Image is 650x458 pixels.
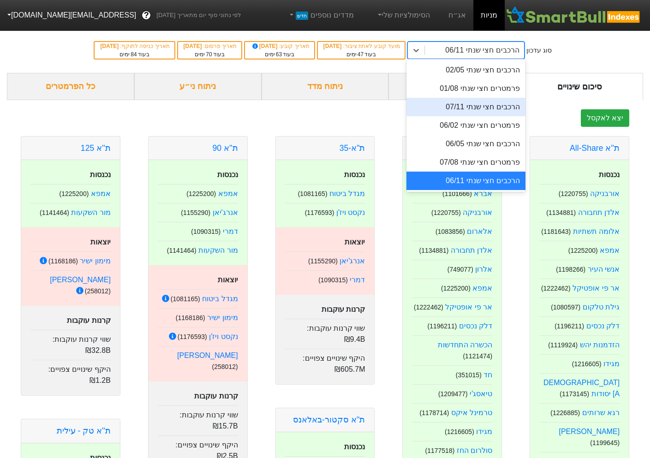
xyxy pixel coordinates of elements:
span: 47 [358,51,364,58]
a: אר פי אופטיקל [445,303,492,311]
small: ( 1081165 ) [171,295,200,303]
a: הזדמנות יהש [580,341,620,349]
small: ( 1225200 ) [441,285,471,292]
a: הסימולציות שלי [372,6,434,24]
small: ( 1198266 ) [556,266,585,273]
div: הרכבים חצי שנתי 06/11 [445,45,519,56]
a: מגידו [476,428,492,435]
small: ( 1155290 ) [308,257,338,265]
a: מגדל ביטוח [329,190,365,197]
a: מגידו [603,360,620,368]
div: ניתוח ני״ע [134,73,262,100]
small: ( 1178714 ) [419,409,449,416]
small: ( 1134881 ) [546,209,576,216]
span: [DATE] [250,43,279,49]
div: בעוד ימים [183,50,237,59]
small: ( 1196211 ) [427,322,457,330]
span: 70 [206,51,212,58]
strong: יוצאות [90,238,111,246]
small: ( 1119924 ) [548,341,578,349]
small: ( 1090315 ) [318,276,348,284]
a: דמרי [350,276,365,284]
span: ₪9.4B [344,335,365,343]
small: ( 1176593 ) [305,209,334,216]
small: ( 1222462 ) [541,285,571,292]
small: ( 749077 ) [447,266,473,273]
a: אלארום [467,227,492,235]
a: דלק נכסים [586,322,620,330]
span: ₪32.8B [85,346,111,354]
a: מור השקעות [71,208,110,216]
a: אר פי אופטיקל [572,284,620,292]
div: ניתוח מדד [262,73,389,100]
small: ( 1083856 ) [435,228,465,235]
span: ₪15.7B [213,422,238,430]
div: תאריך קובע : [250,42,309,50]
div: היקף שינויים צפויים : [30,360,111,386]
a: טיאסג'י [470,390,492,398]
a: טרמינל איקס [451,409,492,416]
div: סיכום שינויים [516,73,643,100]
div: שווי קרנות עוקבות : [30,330,111,356]
a: ת"א-35 [340,143,365,153]
a: אנרג'יאן [340,257,365,265]
a: אברא [474,190,492,197]
a: מגדל ביטוח [202,295,238,303]
small: ( 258012 ) [212,363,238,370]
small: ( 1176593 ) [178,333,207,340]
a: ת''א טק - עילית [57,426,111,435]
small: ( 1220755 ) [431,209,461,216]
small: ( 1177518 ) [425,447,454,454]
a: אלדן תחבורה [578,208,620,216]
strong: נכנסות [344,171,365,178]
button: יצא לאקסל [581,109,629,127]
small: ( 1081165 ) [298,190,328,197]
a: דמרי [223,227,238,235]
a: אמפא [218,190,238,197]
a: [PERSON_NAME] [50,276,111,284]
span: ? [144,9,149,22]
small: ( 1225200 ) [568,247,598,254]
a: אלרון [475,265,492,273]
small: ( 1090315 ) [191,228,221,235]
small: ( 1121474 ) [463,352,492,360]
div: סוג עדכון [526,46,552,55]
small: ( 1181643 ) [541,228,571,235]
small: ( 1216605 ) [572,360,602,368]
small: ( 1141464 ) [167,247,197,254]
a: רגא שרותים [582,409,620,416]
div: שווי קרנות עוקבות : [158,405,238,432]
div: מועד קובע לאחוז ציבור : [322,42,400,50]
strong: יוצאות [218,276,238,284]
span: 63 [276,51,282,58]
strong: קרנות עוקבות [194,392,238,400]
a: דלק נכסים [459,322,492,330]
a: ת''א All-Share [570,143,620,153]
a: גילת טלקום [583,303,620,311]
div: הרכבים חצי שנתי 02/05 [406,61,525,79]
small: ( 1080597 ) [551,303,580,311]
div: היקף שינויים צפויים : [285,349,365,375]
a: אורבניקה [590,190,620,197]
small: ( 1155290 ) [181,209,210,216]
div: הרכבים חצי שנתי 06/11 [406,172,525,190]
a: מימון ישיר [80,257,110,265]
a: נקסט ויז'ן [336,208,365,216]
div: הרכבים חצי שנתי 06/05 [406,135,525,153]
small: ( 1168186 ) [176,314,205,321]
a: אלדן תחבורה [451,246,492,254]
div: בעוד ימים [322,50,400,59]
span: ₪605.7M [334,365,365,373]
a: אלומה תשתיות [573,227,620,235]
div: פרמטרים חצי שנתי 01/08 [406,79,525,98]
strong: נכנסות [90,171,111,178]
strong: נכנסות [217,171,238,178]
small: ( 258012 ) [85,287,111,295]
a: אמפא [600,246,620,254]
small: ( 1225200 ) [186,190,216,197]
small: ( 1168186 ) [48,257,78,265]
a: חד [483,371,492,379]
small: ( 1225200 ) [60,190,89,197]
a: מור השקעות [198,246,238,254]
div: תאריך פרסום : [183,42,237,50]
